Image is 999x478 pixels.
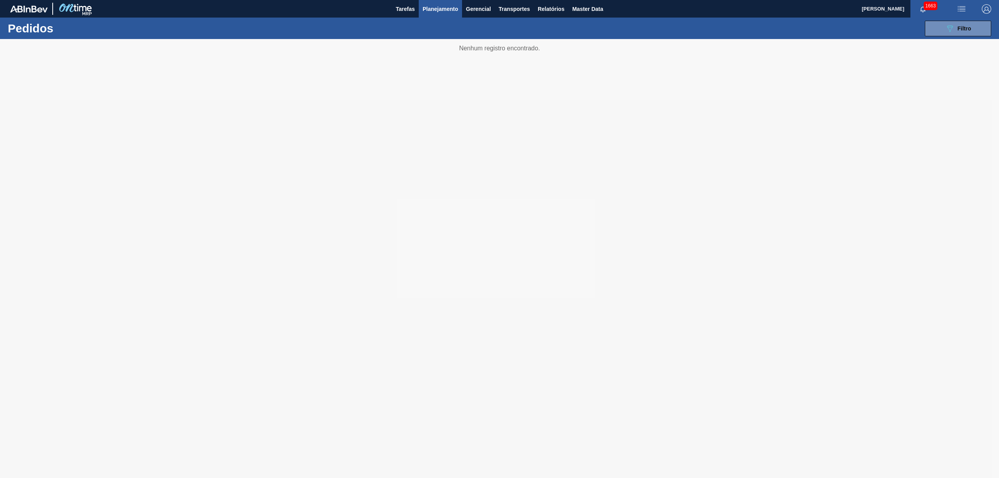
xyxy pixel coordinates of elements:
[924,2,937,10] span: 1663
[10,5,48,12] img: TNhmsLtSVTkK8tSr43FrP2fwEKptu5GPRR3wAAAABJRU5ErkJggg==
[8,24,129,33] h1: Pedidos
[957,4,966,14] img: userActions
[538,4,564,14] span: Relatórios
[958,25,971,32] span: Filtro
[572,4,603,14] span: Master Data
[982,4,991,14] img: Logout
[423,4,458,14] span: Planejamento
[910,4,935,14] button: Notificações
[925,21,991,36] button: Filtro
[396,4,415,14] span: Tarefas
[466,4,491,14] span: Gerencial
[499,4,530,14] span: Transportes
